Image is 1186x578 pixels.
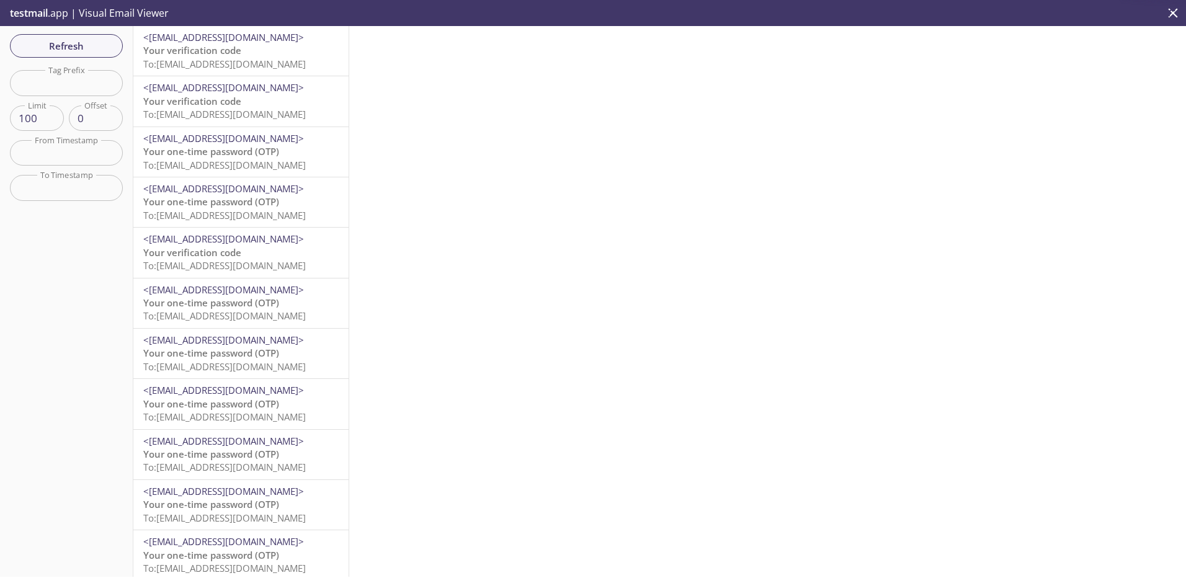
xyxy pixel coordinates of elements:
[143,195,279,208] span: Your one-time password (OTP)
[143,347,279,359] span: Your one-time password (OTP)
[143,360,306,373] span: To: [EMAIL_ADDRESS][DOMAIN_NAME]
[143,461,306,473] span: To: [EMAIL_ADDRESS][DOMAIN_NAME]
[143,384,304,396] span: <[EMAIL_ADDRESS][DOMAIN_NAME]>
[143,108,306,120] span: To: [EMAIL_ADDRESS][DOMAIN_NAME]
[133,430,349,479] div: <[EMAIL_ADDRESS][DOMAIN_NAME]>Your one-time password (OTP)To:[EMAIL_ADDRESS][DOMAIN_NAME]
[143,309,306,322] span: To: [EMAIL_ADDRESS][DOMAIN_NAME]
[133,127,349,177] div: <[EMAIL_ADDRESS][DOMAIN_NAME]>Your one-time password (OTP)To:[EMAIL_ADDRESS][DOMAIN_NAME]
[143,296,279,309] span: Your one-time password (OTP)
[133,278,349,328] div: <[EMAIL_ADDRESS][DOMAIN_NAME]>Your one-time password (OTP)To:[EMAIL_ADDRESS][DOMAIN_NAME]
[143,44,241,56] span: Your verification code
[143,448,279,460] span: Your one-time password (OTP)
[143,246,241,259] span: Your verification code
[133,26,349,76] div: <[EMAIL_ADDRESS][DOMAIN_NAME]>Your verification codeTo:[EMAIL_ADDRESS][DOMAIN_NAME]
[143,334,304,346] span: <[EMAIL_ADDRESS][DOMAIN_NAME]>
[133,379,349,429] div: <[EMAIL_ADDRESS][DOMAIN_NAME]>Your one-time password (OTP)To:[EMAIL_ADDRESS][DOMAIN_NAME]
[143,209,306,221] span: To: [EMAIL_ADDRESS][DOMAIN_NAME]
[143,398,279,410] span: Your one-time password (OTP)
[133,228,349,277] div: <[EMAIL_ADDRESS][DOMAIN_NAME]>Your verification codeTo:[EMAIL_ADDRESS][DOMAIN_NAME]
[10,34,123,58] button: Refresh
[143,549,279,561] span: Your one-time password (OTP)
[133,177,349,227] div: <[EMAIL_ADDRESS][DOMAIN_NAME]>Your one-time password (OTP)To:[EMAIL_ADDRESS][DOMAIN_NAME]
[20,38,113,54] span: Refresh
[143,95,241,107] span: Your verification code
[143,283,304,296] span: <[EMAIL_ADDRESS][DOMAIN_NAME]>
[143,182,304,195] span: <[EMAIL_ADDRESS][DOMAIN_NAME]>
[143,485,304,497] span: <[EMAIL_ADDRESS][DOMAIN_NAME]>
[10,6,48,20] span: testmail
[143,259,306,272] span: To: [EMAIL_ADDRESS][DOMAIN_NAME]
[133,76,349,126] div: <[EMAIL_ADDRESS][DOMAIN_NAME]>Your verification codeTo:[EMAIL_ADDRESS][DOMAIN_NAME]
[143,31,304,43] span: <[EMAIL_ADDRESS][DOMAIN_NAME]>
[143,512,306,524] span: To: [EMAIL_ADDRESS][DOMAIN_NAME]
[143,145,279,158] span: Your one-time password (OTP)
[143,81,304,94] span: <[EMAIL_ADDRESS][DOMAIN_NAME]>
[143,159,306,171] span: To: [EMAIL_ADDRESS][DOMAIN_NAME]
[143,498,279,510] span: Your one-time password (OTP)
[143,562,306,574] span: To: [EMAIL_ADDRESS][DOMAIN_NAME]
[143,435,304,447] span: <[EMAIL_ADDRESS][DOMAIN_NAME]>
[143,132,304,144] span: <[EMAIL_ADDRESS][DOMAIN_NAME]>
[133,329,349,378] div: <[EMAIL_ADDRESS][DOMAIN_NAME]>Your one-time password (OTP)To:[EMAIL_ADDRESS][DOMAIN_NAME]
[143,233,304,245] span: <[EMAIL_ADDRESS][DOMAIN_NAME]>
[143,411,306,423] span: To: [EMAIL_ADDRESS][DOMAIN_NAME]
[143,535,304,548] span: <[EMAIL_ADDRESS][DOMAIN_NAME]>
[143,58,306,70] span: To: [EMAIL_ADDRESS][DOMAIN_NAME]
[133,480,349,530] div: <[EMAIL_ADDRESS][DOMAIN_NAME]>Your one-time password (OTP)To:[EMAIL_ADDRESS][DOMAIN_NAME]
